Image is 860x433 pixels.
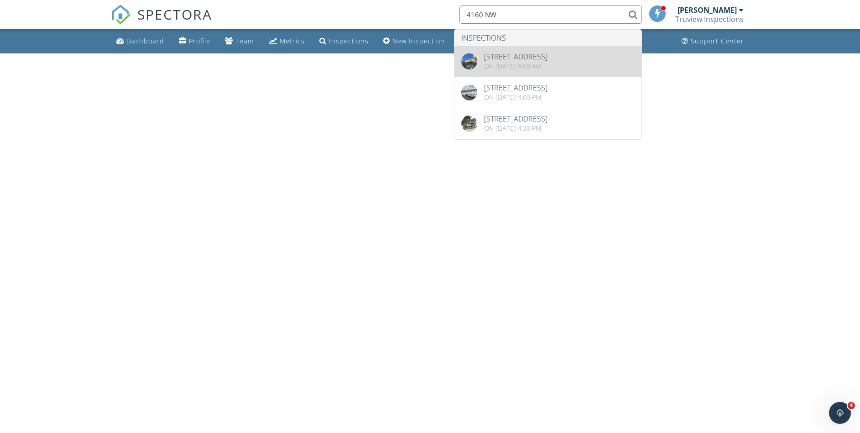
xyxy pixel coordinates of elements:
[137,5,212,24] span: SPECTORA
[848,402,855,409] span: 4
[380,33,448,50] a: New Inspection
[329,37,369,45] div: Inspections
[484,94,547,101] div: On [DATE] 4:00 pm
[175,33,214,50] a: Company Profile
[678,33,748,50] a: Support Center
[484,63,547,70] div: On [DATE] 9:00 am
[280,37,305,45] div: Metrics
[484,84,547,91] div: [STREET_ADDRESS]
[459,5,642,24] input: Search everything...
[265,33,308,50] a: Metrics
[678,5,737,15] div: [PERSON_NAME]
[189,37,210,45] div: Profile
[454,30,641,46] li: Inspections
[454,108,641,139] a: [STREET_ADDRESS] On [DATE] 4:30 pm
[111,12,212,32] a: SPECTORA
[235,37,254,45] div: Team
[126,37,164,45] div: Dashboard
[454,77,641,108] a: [STREET_ADDRESS] On [DATE] 4:00 pm
[691,37,744,45] div: Support Center
[461,84,477,100] img: cover.jpg
[829,402,851,424] iframe: Intercom live chat
[484,125,547,132] div: On [DATE] 4:30 pm
[675,15,744,24] div: Truview Inspections
[221,33,258,50] a: Team
[484,53,547,60] div: [STREET_ADDRESS]
[113,33,168,50] a: Dashboard
[111,5,131,25] img: The Best Home Inspection Software - Spectora
[484,115,547,122] div: [STREET_ADDRESS]
[316,33,372,50] a: Inspections
[392,37,445,45] div: New Inspection
[461,53,477,69] img: 9563495%2Fcover_photos%2FwPtyS1LziH4gBKaFbx3K%2Foriginal.jpeg
[454,46,641,77] a: [STREET_ADDRESS] On [DATE] 9:00 am
[461,116,477,132] img: cover.jpg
